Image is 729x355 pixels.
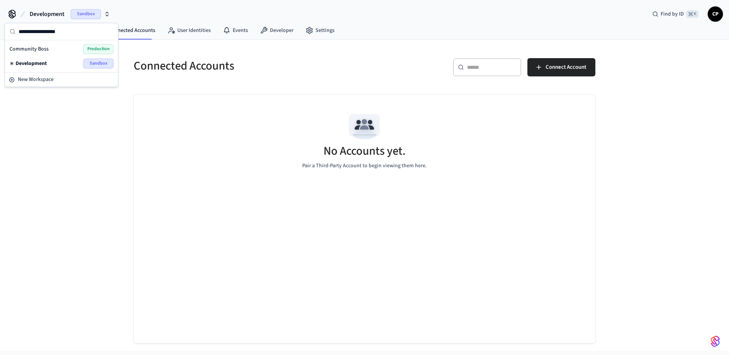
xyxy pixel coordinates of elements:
a: User Identities [161,24,217,37]
a: Settings [300,24,341,37]
span: CP [708,7,722,21]
div: Suggestions [5,40,118,72]
span: New Workspace [18,76,54,84]
p: Pair a Third-Party Account to begin viewing them here. [302,162,427,170]
h5: Connected Accounts [134,58,360,74]
span: Find by ID [661,10,684,18]
a: Events [217,24,254,37]
img: Team Empty State [347,110,382,144]
a: Developer [254,24,300,37]
a: Connected Accounts [93,24,161,37]
button: CP [708,6,723,22]
span: Development [16,60,47,67]
h5: No Accounts yet. [323,143,406,159]
span: Development [30,10,65,19]
span: Community Boss [9,45,49,53]
span: Sandbox [83,59,114,68]
img: SeamLogoGradient.69752ec5.svg [711,335,720,347]
button: New Workspace [6,73,117,86]
span: ⌘ K [686,10,699,18]
div: Find by ID⌘ K [646,7,705,21]
span: Production [83,44,114,54]
span: Sandbox [71,9,101,19]
button: Connect Account [527,58,595,76]
span: Connect Account [546,62,586,72]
